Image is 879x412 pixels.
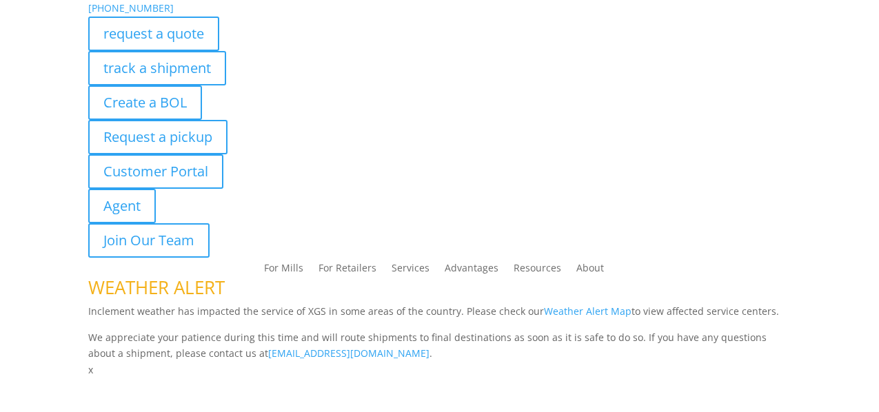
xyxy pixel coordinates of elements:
[88,17,219,51] a: request a quote
[514,263,561,278] a: Resources
[268,347,430,360] a: [EMAIL_ADDRESS][DOMAIN_NAME]
[88,380,396,393] b: Visibility, transparency, and control for your entire supply chain.
[88,362,791,378] p: x
[88,51,226,85] a: track a shipment
[88,85,202,120] a: Create a BOL
[544,305,632,318] a: Weather Alert Map
[88,120,228,154] a: Request a pickup
[88,303,791,329] p: Inclement weather has impacted the service of XGS in some areas of the country. Please check our ...
[576,263,604,278] a: About
[88,1,174,14] a: [PHONE_NUMBER]
[88,154,223,189] a: Customer Portal
[88,223,210,258] a: Join Our Team
[319,263,376,278] a: For Retailers
[88,189,156,223] a: Agent
[88,275,225,300] span: WEATHER ALERT
[392,263,430,278] a: Services
[445,263,498,278] a: Advantages
[88,329,791,362] p: We appreciate your patience during this time and will route shipments to final destinations as so...
[264,263,303,278] a: For Mills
